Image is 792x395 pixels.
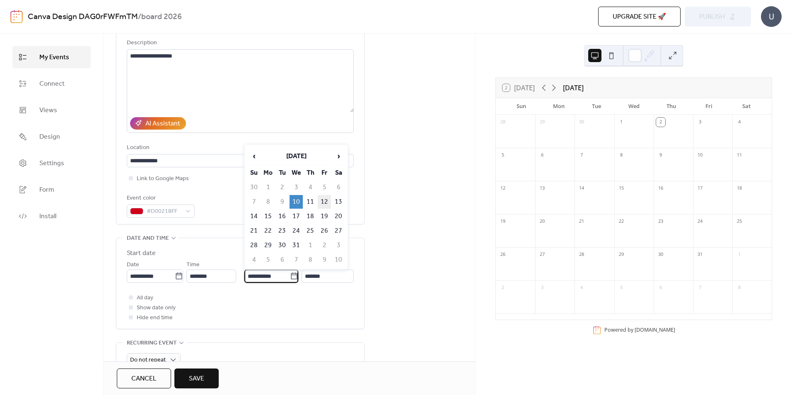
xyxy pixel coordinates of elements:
td: 6 [332,181,345,194]
div: 30 [577,118,586,127]
div: Sat [727,98,765,115]
div: 12 [498,184,507,193]
span: Hide end time [137,313,173,323]
span: ‹ [248,148,260,164]
div: 15 [617,184,626,193]
td: 27 [332,224,345,238]
div: 16 [656,184,665,193]
span: Design [39,132,60,142]
td: 2 [275,181,289,194]
td: 31 [290,238,303,252]
td: 12 [318,195,331,209]
td: 10 [332,253,345,267]
div: Tue [577,98,615,115]
th: Sa [332,166,345,180]
div: 23 [656,217,665,226]
th: Th [304,166,317,180]
span: #D0021BFF [147,207,181,217]
td: 1 [261,181,275,194]
div: Fri [690,98,728,115]
td: 15 [261,210,275,223]
div: 18 [735,184,744,193]
span: Date and time [127,234,169,243]
span: Settings [39,159,64,169]
td: 3 [332,238,345,252]
td: 10 [290,195,303,209]
td: 29 [261,238,275,252]
div: 2 [498,283,507,292]
td: 7 [247,195,261,209]
button: Upgrade site 🚀 [598,7,681,26]
div: Event color [127,193,193,203]
div: Location [127,143,352,153]
span: Show date only [137,303,176,313]
div: 17 [695,184,705,193]
div: 11 [735,151,744,160]
div: 13 [538,184,547,193]
span: Save [189,374,204,384]
span: Recurring event [127,338,177,348]
button: Cancel [117,369,171,388]
div: Description [127,38,352,48]
span: Views [39,106,57,116]
span: Upgrade site 🚀 [613,12,666,22]
th: Su [247,166,261,180]
td: 3 [290,181,303,194]
div: 29 [538,118,547,127]
div: 5 [498,151,507,160]
img: logo [10,10,23,23]
td: 4 [247,253,261,267]
div: 31 [695,250,705,259]
td: 16 [275,210,289,223]
div: Thu [652,98,690,115]
span: Link to Google Maps [137,174,189,184]
div: 7 [695,283,705,292]
td: 2 [318,238,331,252]
div: 24 [695,217,705,226]
div: 9 [656,151,665,160]
div: Wed [615,98,653,115]
td: 23 [275,224,289,238]
span: Time [186,260,200,270]
td: 4 [304,181,317,194]
td: 26 [318,224,331,238]
td: 30 [275,238,289,252]
td: 25 [304,224,317,238]
span: All day [137,293,153,303]
div: 20 [538,217,547,226]
a: Views [12,99,91,121]
div: Mon [540,98,578,115]
div: 3 [695,118,705,127]
div: 26 [498,250,507,259]
a: Canva Design DAG0rFWFmTM [28,9,138,25]
td: 11 [304,195,317,209]
div: 8 [617,151,626,160]
td: 20 [332,210,345,223]
div: 10 [695,151,705,160]
div: 28 [498,118,507,127]
td: 14 [247,210,261,223]
td: 19 [318,210,331,223]
div: 5 [617,283,626,292]
span: Connect [39,79,65,89]
a: My Events [12,46,91,68]
div: 22 [617,217,626,226]
td: 30 [247,181,261,194]
div: 27 [538,250,547,259]
td: 5 [261,253,275,267]
button: AI Assistant [130,117,186,130]
button: Save [174,369,219,388]
td: 18 [304,210,317,223]
div: 6 [538,151,547,160]
div: 2 [656,118,665,127]
div: Start date [127,248,156,258]
div: 21 [577,217,586,226]
td: 6 [275,253,289,267]
th: Fr [318,166,331,180]
th: [DATE] [261,147,331,165]
div: 14 [577,184,586,193]
a: [DOMAIN_NAME] [635,326,675,333]
b: / [138,9,141,25]
div: 4 [577,283,586,292]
